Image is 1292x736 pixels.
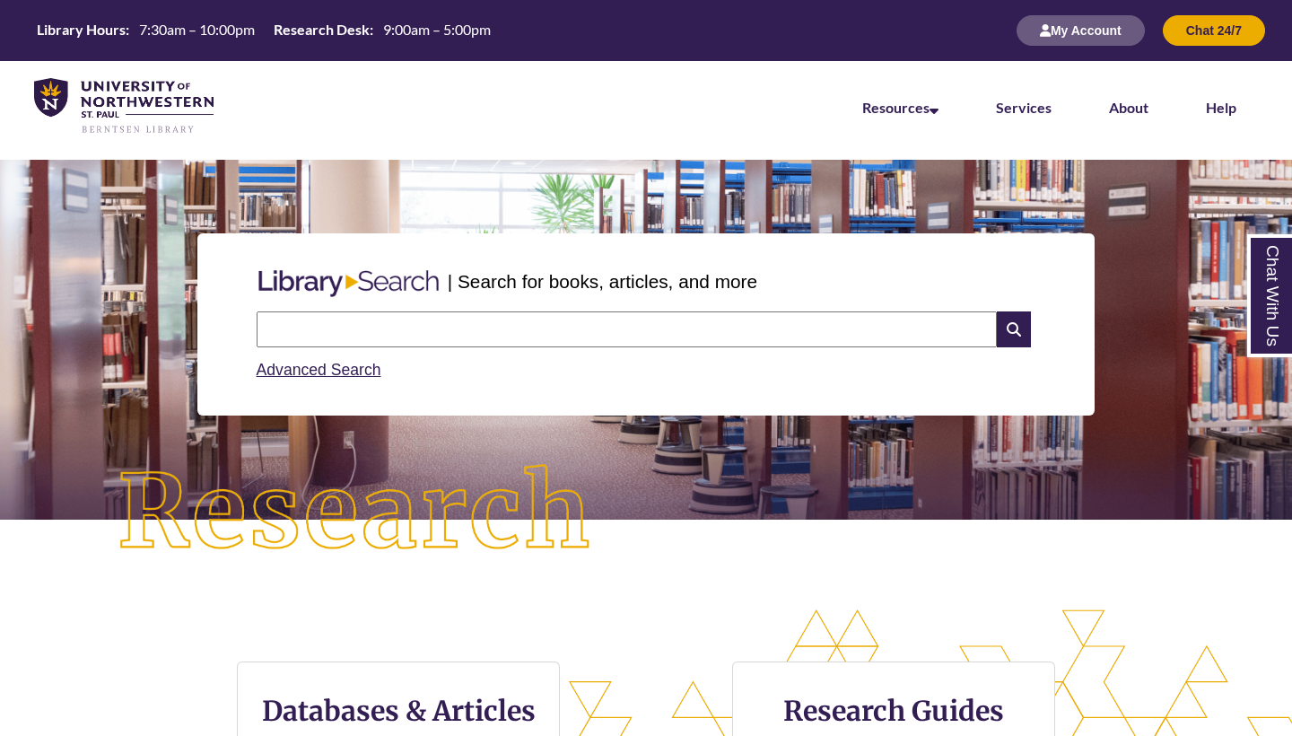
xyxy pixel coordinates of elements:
img: UNWSP Library Logo [34,78,214,135]
a: Chat 24/7 [1163,22,1265,38]
a: Resources [862,99,938,116]
th: Research Desk: [266,20,376,39]
a: Advanced Search [257,361,381,379]
button: My Account [1017,15,1145,46]
img: Research [65,412,646,614]
a: My Account [1017,22,1145,38]
a: Help [1206,99,1236,116]
th: Library Hours: [30,20,132,39]
span: 9:00am – 5:00pm [383,21,491,38]
p: | Search for books, articles, and more [448,267,757,295]
img: Libary Search [249,263,448,304]
table: Hours Today [30,20,498,39]
button: Chat 24/7 [1163,15,1265,46]
a: Services [996,99,1052,116]
h3: Databases & Articles [252,694,545,728]
i: Search [997,311,1031,347]
h3: Research Guides [747,694,1040,728]
a: Hours Today [30,20,498,41]
a: About [1109,99,1148,116]
span: 7:30am – 10:00pm [139,21,255,38]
